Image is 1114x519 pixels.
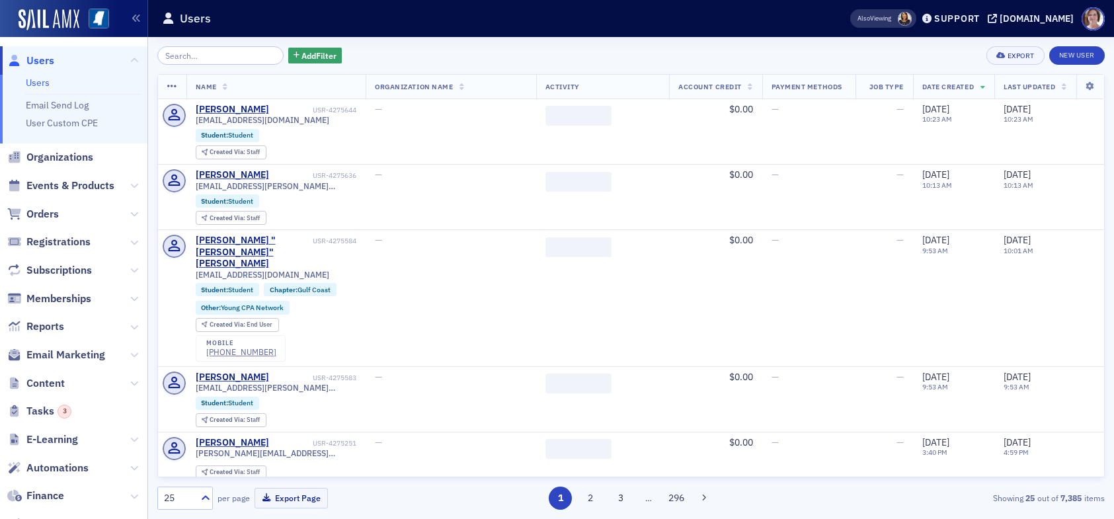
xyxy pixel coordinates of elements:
div: Created Via: Staff [196,145,266,159]
span: [PERSON_NAME][EMAIL_ADDRESS][PERSON_NAME][DOMAIN_NAME] [196,448,357,458]
a: Users [26,77,50,89]
span: Organization Name [375,82,453,91]
a: Automations [7,461,89,475]
span: $0.00 [729,103,753,115]
button: Export [986,46,1044,65]
div: mobile [206,339,276,347]
a: Reports [7,319,64,334]
span: Viewing [857,14,891,23]
span: Subscriptions [26,263,92,278]
div: Student: [196,397,260,410]
span: E-Learning [26,432,78,447]
div: [PERSON_NAME] [196,437,269,449]
span: [DATE] [1004,169,1031,180]
span: ‌ [545,374,612,393]
span: — [375,436,382,448]
a: Student:Student [201,399,253,407]
span: Last Updated [1004,82,1055,91]
span: Memberships [26,292,91,306]
span: — [772,234,779,246]
span: [DATE] [1004,371,1031,383]
span: Orders [26,207,59,221]
span: [DATE] [1004,234,1031,246]
span: [DATE] [922,234,949,246]
span: $0.00 [729,371,753,383]
a: Users [7,54,54,68]
div: 3 [58,405,71,419]
span: — [375,371,382,383]
span: — [772,169,779,180]
a: Events & Products [7,179,114,193]
span: Other : [201,303,221,312]
div: Student: [196,129,260,142]
span: — [772,103,779,115]
span: $0.00 [729,436,753,448]
span: ‌ [545,106,612,126]
a: Email Marketing [7,348,105,362]
div: [PHONE_NUMBER] [206,347,276,357]
div: USR-4275636 [271,171,356,180]
time: 9:53 AM [1004,382,1029,391]
div: Chapter: [264,283,337,296]
a: Tasks3 [7,404,71,419]
button: [DOMAIN_NAME] [988,14,1078,23]
button: 1 [549,487,572,510]
span: — [896,103,904,115]
span: [DATE] [922,169,949,180]
a: Finance [7,489,64,503]
div: Staff [210,417,260,424]
span: ‌ [545,172,612,192]
span: Users [26,54,54,68]
span: [DATE] [1004,436,1031,448]
div: Showing out of items [798,492,1105,504]
span: — [896,234,904,246]
div: Staff [210,149,260,156]
span: [DATE] [1004,103,1031,115]
span: Add Filter [301,50,337,61]
a: User Custom CPE [26,117,98,129]
button: 2 [579,487,602,510]
span: — [772,436,779,448]
span: Student : [201,130,228,140]
span: Created Via : [210,147,247,156]
span: — [896,371,904,383]
span: Created Via : [210,467,247,476]
span: Date Created [922,82,974,91]
span: Reports [26,319,64,334]
span: Name [196,82,217,91]
time: 10:01 AM [1004,246,1033,255]
span: Account Credit [678,82,741,91]
input: Search… [157,46,284,65]
div: Created Via: Staff [196,413,266,427]
span: — [375,103,382,115]
span: [DATE] [922,103,949,115]
button: 3 [609,487,632,510]
a: [PERSON_NAME] "[PERSON_NAME]" [PERSON_NAME] [196,235,311,270]
div: USR-4275584 [313,237,356,245]
strong: 7,385 [1058,492,1084,504]
span: — [375,169,382,180]
span: — [772,371,779,383]
time: 9:53 AM [922,246,948,255]
img: SailAMX [19,9,79,30]
span: ‌ [545,237,612,257]
span: Email Marketing [26,348,105,362]
span: — [896,169,904,180]
span: Noma Burge [898,12,912,26]
a: Chapter:Gulf Coast [270,286,331,294]
a: Content [7,376,65,391]
div: 25 [164,491,193,505]
label: per page [218,492,250,504]
a: Registrations [7,235,91,249]
span: Organizations [26,150,93,165]
a: Student:Student [201,131,253,140]
div: Other: [196,301,290,314]
a: Email Send Log [26,99,89,111]
span: Content [26,376,65,391]
a: [PERSON_NAME] [196,169,269,181]
span: [DATE] [922,371,949,383]
span: Student : [201,196,228,206]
